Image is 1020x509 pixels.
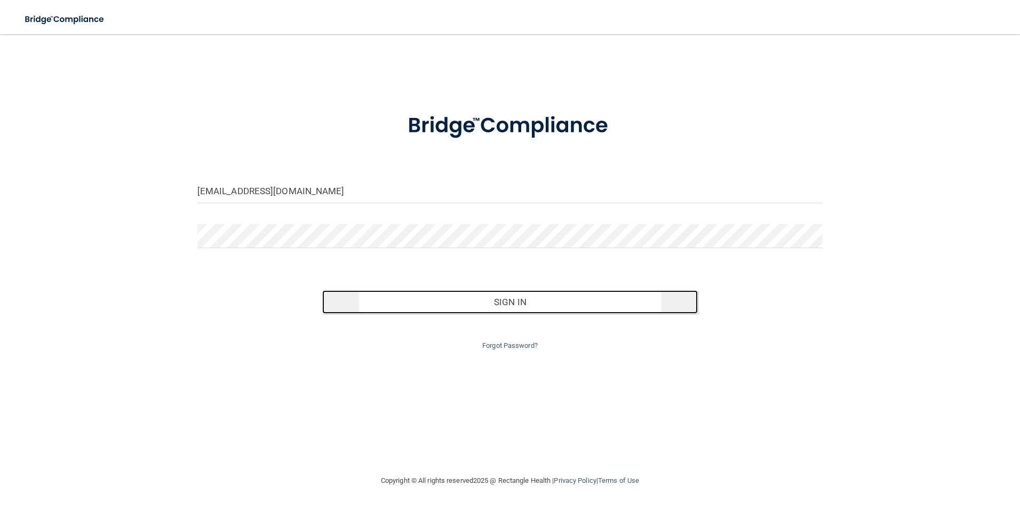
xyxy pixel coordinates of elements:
input: Email [197,179,823,203]
img: bridge_compliance_login_screen.278c3ca4.svg [386,98,634,154]
a: Terms of Use [598,476,639,484]
a: Forgot Password? [482,341,538,349]
button: Sign In [322,290,698,314]
a: Privacy Policy [554,476,596,484]
div: Copyright © All rights reserved 2025 @ Rectangle Health | | [315,464,705,498]
img: bridge_compliance_login_screen.278c3ca4.svg [16,9,114,30]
